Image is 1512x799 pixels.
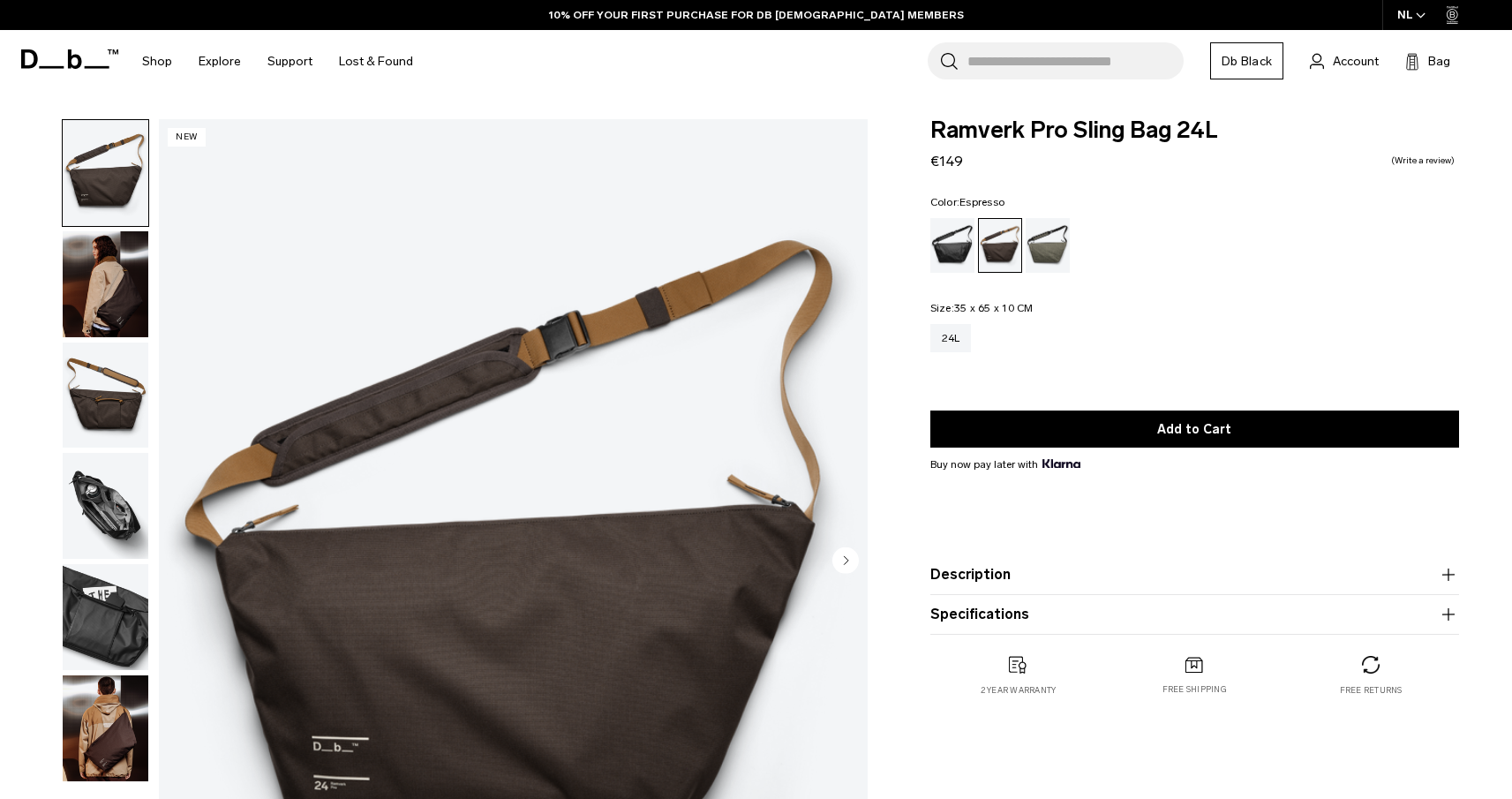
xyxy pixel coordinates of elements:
span: €149 [930,153,963,170]
legend: Color: [930,197,1005,207]
button: Description [930,564,1459,585]
button: Bag [1405,50,1450,72]
a: Account [1310,50,1379,72]
a: Db Black [1210,42,1283,79]
a: Black Out [930,218,974,273]
a: 10% OFF YOUR FIRST PURCHASE FOR DB [DEMOGRAPHIC_DATA] MEMBERS [549,7,964,23]
a: Support [267,30,312,93]
img: Ramverk Pro Sling Bag 24L Espresso [63,343,148,448]
a: Espresso [978,218,1022,273]
button: Ramverk Pro Sling Bag 24L Espresso [62,563,149,671]
a: Explore [199,30,241,93]
p: Free shipping [1162,683,1227,696]
span: Buy now pay later with [930,456,1080,472]
a: Shop [142,30,172,93]
legend: Size: [930,303,1034,313]
p: Free returns [1340,684,1403,697]
nav: Main Navigation [129,30,426,93]
button: Ramverk Pro Sling Bag 24L Espresso [62,230,149,338]
p: 2 year warranty [981,684,1057,697]
a: Lost & Found [339,30,413,93]
a: Write a review [1391,156,1455,165]
button: Next slide [832,546,859,577]
img: Ramverk Pro Sling Bag 24L Espresso [63,453,148,559]
button: Ramverk Pro Sling Bag 24L Espresso [62,452,149,560]
span: Account [1333,52,1379,71]
span: Espresso [959,196,1004,208]
img: Ramverk Pro Sling Bag 24L Espresso [63,120,148,226]
span: Bag [1428,52,1450,71]
button: Add to Cart [930,411,1459,448]
span: Ramverk Pro Sling Bag 24L [930,119,1459,142]
p: New [168,128,206,147]
img: Ramverk Pro Sling Bag 24L Espresso [63,564,148,670]
img: Ramverk Pro Sling Bag 24L Espresso [63,231,148,337]
a: Forest Green [1026,218,1070,273]
img: Ramverk Pro Sling Bag 24L Espresso [63,675,148,781]
span: 35 x 65 x 10 CM [954,302,1034,314]
button: Ramverk Pro Sling Bag 24L Espresso [62,675,149,782]
button: Ramverk Pro Sling Bag 24L Espresso [62,342,149,449]
img: {"height" => 20, "alt" => "Klarna"} [1042,459,1080,468]
a: 24L [930,324,972,352]
button: Specifications [930,604,1459,625]
button: Ramverk Pro Sling Bag 24L Espresso [62,119,149,227]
